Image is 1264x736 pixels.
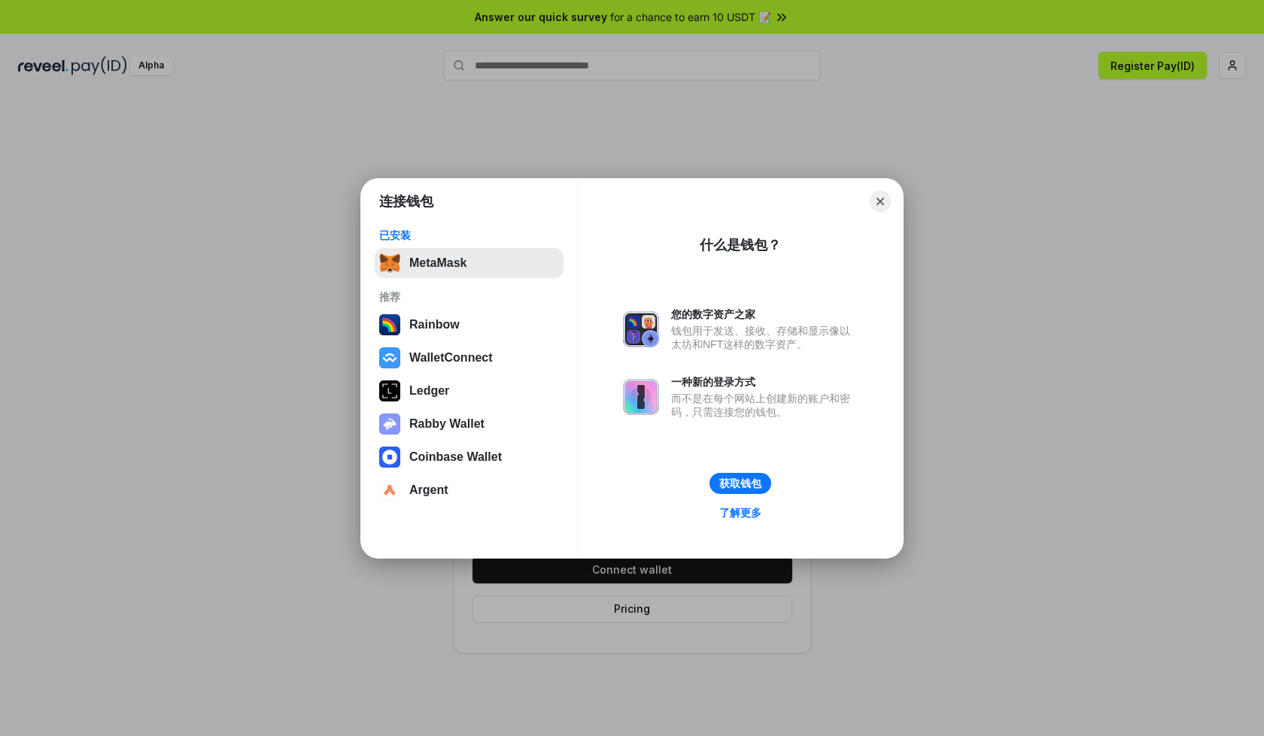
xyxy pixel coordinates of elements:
[379,314,400,335] img: svg+xml,%3Csvg%20width%3D%22120%22%20height%3D%22120%22%20viewBox%3D%220%200%20120%20120%22%20fil...
[409,450,502,464] div: Coinbase Wallet
[379,447,400,468] img: svg+xml,%3Csvg%20width%3D%2228%22%20height%3D%2228%22%20viewBox%3D%220%200%2028%2028%22%20fill%3D...
[671,375,858,389] div: 一种新的登录方式
[379,290,559,304] div: 推荐
[623,311,659,347] img: svg+xml,%3Csvg%20xmlns%3D%22http%3A%2F%2Fwww.w3.org%2F2000%2Fsvg%22%20fill%3D%22none%22%20viewBox...
[375,310,564,340] button: Rainbow
[379,413,400,435] img: svg+xml,%3Csvg%20xmlns%3D%22http%3A%2F%2Fwww.w3.org%2F2000%2Fsvg%22%20fill%3D%22none%22%20viewBox...
[671,307,858,321] div: 您的数字资产之家
[700,236,781,254] div: 什么是钱包？
[375,248,564,278] button: MetaMask
[375,409,564,439] button: Rabby Wallet
[710,503,770,522] a: 了解更多
[409,384,449,398] div: Ledger
[671,324,858,351] div: 钱包用于发送、接收、存储和显示像以太坊和NFT这样的数字资产。
[379,347,400,368] img: svg+xml,%3Csvg%20width%3D%2228%22%20height%3D%2228%22%20viewBox%3D%220%200%2028%2028%22%20fill%3D...
[409,318,460,332] div: Rainbow
[409,351,493,365] div: WalletConnect
[870,191,891,212] button: Close
[671,392,858,419] div: 而不是在每个网站上创建新的账户和密码，只需连接您的钱包。
[379,253,400,274] img: svg+xml,%3Csvg%20fill%3D%22none%22%20height%3D%2233%22%20viewBox%3D%220%200%2035%2033%22%20width%...
[375,442,564,472] button: Coinbase Wallet
[375,343,564,373] button: WalletConnect
[379,380,400,401] img: svg+xml,%3Csvg%20xmlns%3D%22http%3A%2F%2Fwww.w3.org%2F2000%2Fsvg%22%20width%3D%2228%22%20height%3...
[623,379,659,415] img: svg+xml,%3Csvg%20xmlns%3D%22http%3A%2F%2Fwww.w3.org%2F2000%2Fsvg%22%20fill%3D%22none%22%20viewBox...
[719,506,761,519] div: 了解更多
[409,483,448,497] div: Argent
[379,480,400,501] img: svg+xml,%3Csvg%20width%3D%2228%22%20height%3D%2228%22%20viewBox%3D%220%200%2028%2028%22%20fill%3D...
[409,417,485,431] div: Rabby Wallet
[409,256,466,270] div: MetaMask
[709,473,771,494] button: 获取钱包
[379,229,559,242] div: 已安装
[375,475,564,505] button: Argent
[719,477,761,490] div: 获取钱包
[379,192,433,211] h1: 连接钱包
[375,376,564,406] button: Ledger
